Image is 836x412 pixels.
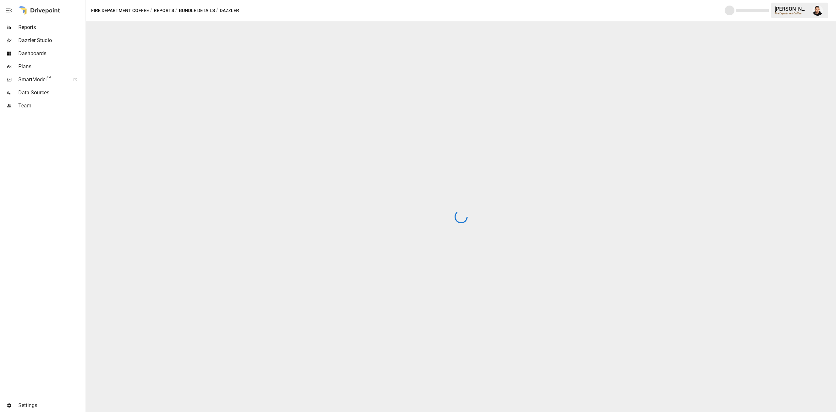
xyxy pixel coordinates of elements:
[150,7,153,15] div: /
[179,7,215,15] button: Bundle Details
[18,102,84,110] span: Team
[18,24,84,31] span: Reports
[154,7,174,15] button: Reports
[18,402,84,409] span: Settings
[18,76,66,84] span: SmartModel
[175,7,178,15] div: /
[775,6,809,12] div: [PERSON_NAME]
[18,63,84,71] span: Plans
[775,12,809,15] div: Fire Department Coffee
[812,5,823,16] img: Francisco Sanchez
[18,89,84,97] span: Data Sources
[216,7,218,15] div: /
[18,37,84,44] span: Dazzler Studio
[47,75,51,83] span: ™
[91,7,149,15] button: Fire Department Coffee
[18,50,84,57] span: Dashboards
[809,1,827,20] button: Francisco Sanchez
